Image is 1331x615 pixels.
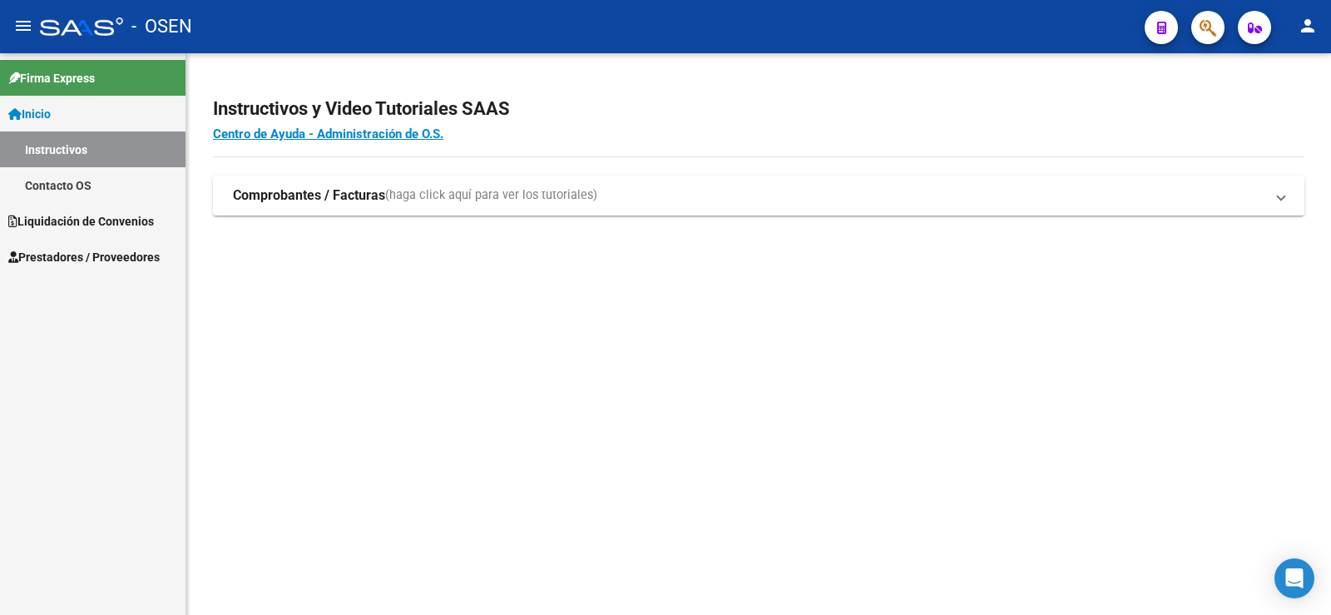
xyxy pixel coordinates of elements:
[8,248,160,266] span: Prestadores / Proveedores
[213,93,1304,125] h2: Instructivos y Video Tutoriales SAAS
[233,186,385,205] strong: Comprobantes / Facturas
[8,212,154,231] span: Liquidación de Convenios
[385,186,597,205] span: (haga click aquí para ver los tutoriales)
[213,176,1304,216] mat-expansion-panel-header: Comprobantes / Facturas(haga click aquí para ver los tutoriales)
[131,8,192,45] span: - OSEN
[13,16,33,36] mat-icon: menu
[1298,16,1318,36] mat-icon: person
[8,105,51,123] span: Inicio
[213,126,443,141] a: Centro de Ayuda - Administración de O.S.
[1274,558,1314,598] div: Open Intercom Messenger
[8,69,95,87] span: Firma Express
